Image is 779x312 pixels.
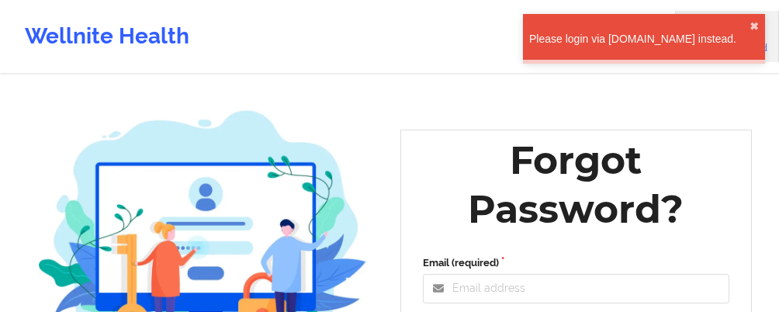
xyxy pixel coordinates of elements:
div: Forgot Password? [412,136,740,234]
button: close [750,20,759,33]
label: Email (required) [423,255,729,271]
div: Please login via [DOMAIN_NAME] instead. [529,31,750,47]
input: Email address [423,274,729,303]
